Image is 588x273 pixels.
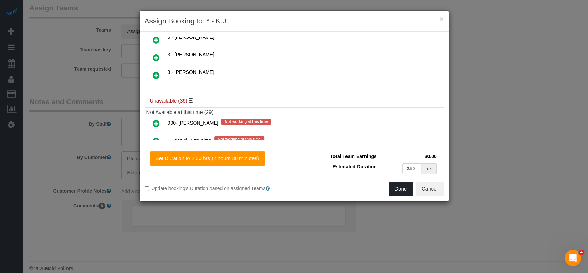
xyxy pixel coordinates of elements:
[299,151,379,162] td: Total Team Earnings
[221,119,271,124] span: Not working at this time
[145,186,149,191] input: Update booking's Duration based on assigned Teams
[389,182,413,196] button: Done
[421,163,436,174] div: hrs
[214,136,264,142] span: Not working at this time
[150,151,265,166] button: Set Duration to 2.50 hrs (2 hours 30 minutes)
[150,98,439,104] h4: Unavailable (39)
[565,250,581,266] iframe: Intercom live chat
[379,151,439,162] td: $0.00
[168,69,214,75] span: 3 - [PERSON_NAME]
[168,120,218,126] span: 000- [PERSON_NAME]
[579,250,584,255] span: 4
[416,182,444,196] button: Cancel
[168,138,212,143] span: 1 - Assibi Ouro Akpo
[332,164,376,169] span: Estimated Duration
[439,15,443,22] button: ×
[168,34,214,40] span: 3 - [PERSON_NAME]
[146,109,442,115] h4: Not Available at this time (29)
[168,52,214,57] span: 3 - [PERSON_NAME]
[145,16,444,26] h3: Assign Booking to: * - K.J.
[145,185,289,192] label: Update booking's Duration based on assigned Teams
